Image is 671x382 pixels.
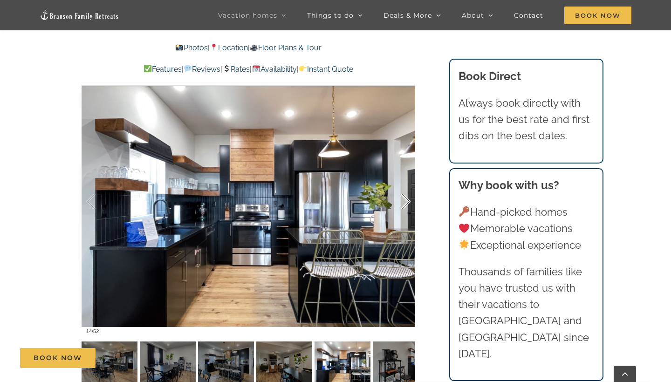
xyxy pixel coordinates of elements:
[20,348,96,368] a: Book Now
[459,223,469,233] img: ❤️
[459,204,595,253] p: Hand-picked homes Memorable vacations Exceptional experience
[218,12,277,19] span: Vacation homes
[299,65,307,72] img: 👉
[252,65,296,74] a: Availability
[459,206,469,217] img: 🔑
[184,65,192,72] img: 💬
[184,65,220,74] a: Reviews
[250,43,322,52] a: Floor Plans & Tour
[253,65,260,72] img: 📆
[222,65,250,74] a: Rates
[459,95,595,144] p: Always book directly with us for the best rate and first dibs on the best dates.
[82,42,415,54] p: | |
[459,69,521,83] b: Book Direct
[82,63,415,75] p: | | | |
[210,43,248,52] a: Location
[40,10,119,20] img: Branson Family Retreats Logo
[564,7,631,24] span: Book Now
[462,12,484,19] span: About
[144,65,182,74] a: Features
[459,264,595,362] p: Thousands of families like you have trusted us with their vacations to [GEOGRAPHIC_DATA] and [GEO...
[459,177,595,194] h3: Why book with us?
[514,12,543,19] span: Contact
[144,65,151,72] img: ✅
[307,12,354,19] span: Things to do
[175,43,207,52] a: Photos
[299,65,353,74] a: Instant Quote
[176,44,183,51] img: 📸
[383,12,432,19] span: Deals & More
[459,239,469,250] img: 🌟
[34,354,82,362] span: Book Now
[223,65,230,72] img: 💲
[250,44,258,51] img: 🎥
[210,44,218,51] img: 📍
